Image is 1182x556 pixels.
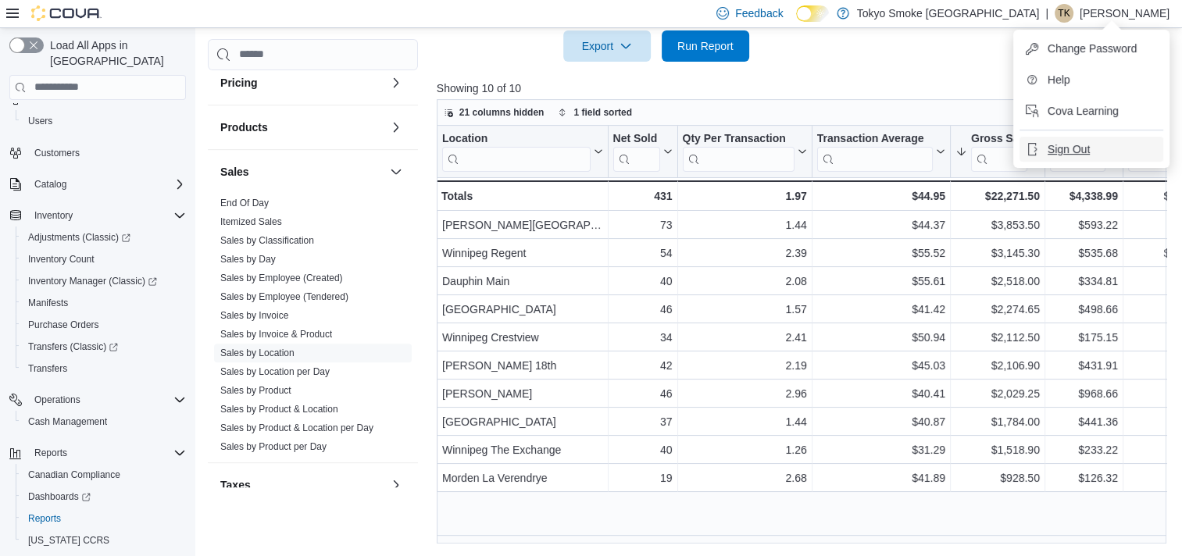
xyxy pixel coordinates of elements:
span: Sales by Classification [220,234,314,247]
span: Sales by Invoice [220,309,288,322]
div: Location [442,131,591,171]
a: Manifests [22,294,74,312]
span: Manifests [22,294,186,312]
button: 21 columns hidden [437,103,551,122]
div: $50.94 [817,328,945,347]
div: Gross Sales [971,131,1027,171]
span: 21 columns hidden [459,106,545,119]
div: 37 [612,412,672,431]
span: Itemized Sales [220,216,282,228]
span: Load All Apps in [GEOGRAPHIC_DATA] [44,37,186,69]
span: Adjustments (Classic) [22,228,186,247]
button: Purchase Orders [16,314,192,336]
span: Canadian Compliance [22,465,186,484]
h3: Pricing [220,75,257,91]
span: Sales by Product [220,384,291,397]
a: Canadian Compliance [22,465,127,484]
div: 1.44 [682,216,806,234]
span: Sign Out [1048,141,1090,157]
div: $41.42 [817,300,945,319]
button: Qty Per Transaction [682,131,806,171]
div: Qty Per Transaction [682,131,794,171]
span: Adjustments (Classic) [28,231,130,244]
button: Inventory [3,205,192,226]
span: Inventory [34,209,73,222]
div: $40.87 [817,412,945,431]
div: $431.91 [1050,356,1118,375]
button: Reports [3,442,192,464]
div: 40 [612,440,672,459]
span: Operations [34,394,80,406]
a: Purchase Orders [22,315,105,334]
div: 2.96 [682,384,806,403]
button: Inventory Count [16,248,192,270]
div: $3,145.30 [955,244,1040,262]
div: Dauphin Main [442,272,603,290]
div: 431 [612,187,672,205]
button: Pricing [220,75,384,91]
div: 54 [612,244,672,262]
button: Reports [16,508,192,529]
span: Reports [34,447,67,459]
a: Sales by Product & Location per Day [220,422,373,433]
a: Itemized Sales [220,216,282,227]
div: $2,112.50 [955,328,1040,347]
span: Transfers [22,359,186,378]
p: Showing 10 of 10 [437,80,1174,96]
div: $3,853.50 [955,216,1040,234]
div: $41.89 [817,469,945,487]
div: $535.68 [1050,244,1118,262]
a: Sales by Product per Day [220,441,327,452]
div: Tristan Kovachik [1055,4,1073,23]
a: Sales by Invoice [220,310,288,321]
div: $55.61 [817,272,945,290]
span: Purchase Orders [28,319,99,331]
div: Transaction Average [817,131,933,171]
div: 1.97 [682,187,806,205]
div: Sales [208,194,418,462]
button: Help [1020,67,1163,92]
a: Sales by Employee (Tendered) [220,291,348,302]
div: Gross Sales [971,131,1027,146]
button: Operations [28,390,87,409]
div: $1,518.90 [955,440,1040,459]
p: Tokyo Smoke [GEOGRAPHIC_DATA] [857,4,1040,23]
div: [PERSON_NAME] [442,384,603,403]
button: 1 field sorted [552,103,638,122]
button: Inventory [28,206,79,225]
span: Transfers (Classic) [28,340,118,353]
div: $126.32 [1050,469,1118,487]
button: Cova Learning [1020,98,1163,123]
div: 19 [612,469,672,487]
button: Customers [3,141,192,164]
span: Cash Management [28,415,107,428]
a: Adjustments (Classic) [22,228,137,247]
div: [PERSON_NAME] 18th [442,356,603,375]
span: Reports [28,512,61,525]
span: Sales by Invoice & Product [220,328,332,340]
div: $968.66 [1050,384,1118,403]
div: 2.19 [682,356,806,375]
a: Transfers (Classic) [22,337,124,356]
div: 2.41 [682,328,806,347]
span: Sales by Product & Location [220,403,338,415]
div: $40.41 [817,384,945,403]
div: $233.22 [1050,440,1118,459]
span: Sales by Location [220,347,295,359]
div: Qty Per Transaction [682,131,794,146]
div: $2,106.90 [955,356,1040,375]
a: Sales by Location per Day [220,366,330,377]
button: Export [563,30,651,62]
span: Sales by Day [220,253,276,266]
div: 34 [612,328,672,347]
button: Cash Management [16,411,192,433]
a: Sales by Location [220,347,295,358]
button: Cash [1050,131,1118,171]
span: [US_STATE] CCRS [28,534,109,547]
div: Net Sold [612,131,659,146]
span: Inventory Manager (Classic) [22,272,186,290]
div: $31.29 [817,440,945,459]
div: 46 [612,300,672,319]
span: Inventory Manager (Classic) [28,275,157,287]
span: Dashboards [28,490,91,503]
